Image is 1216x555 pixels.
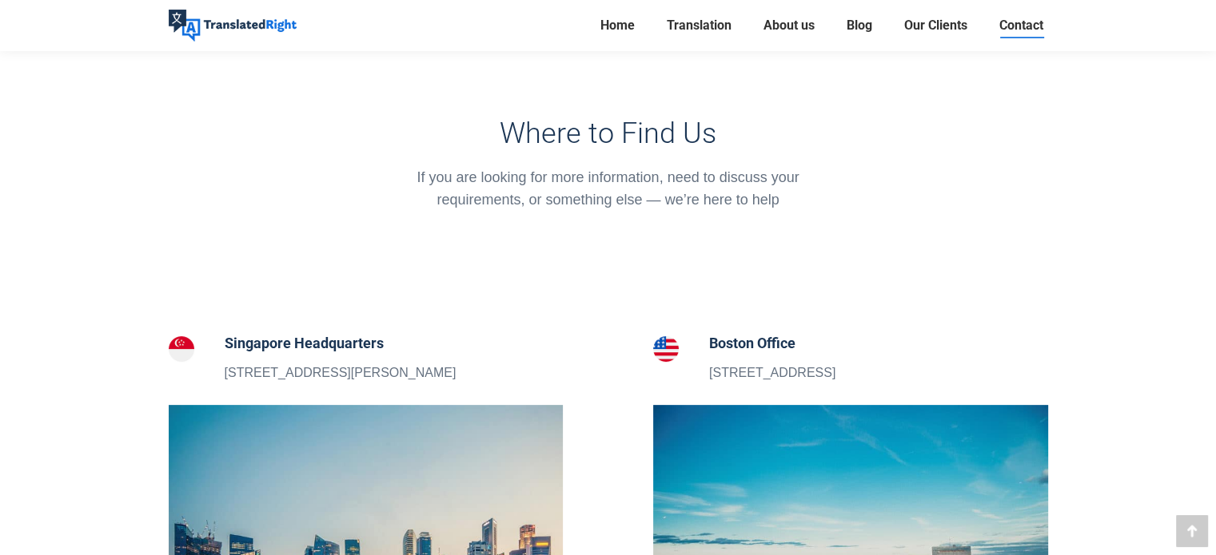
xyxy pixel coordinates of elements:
img: Boston Office [653,336,679,362]
p: [STREET_ADDRESS] [709,363,835,383]
h5: Singapore Headquarters [225,332,456,355]
span: Home [600,18,635,34]
span: Our Clients [904,18,967,34]
span: Blog [847,18,872,34]
img: Singapore Headquarters [169,336,194,362]
a: Our Clients [899,14,972,37]
h5: Boston Office [709,332,835,355]
span: About us [763,18,815,34]
img: Translated Right [169,10,297,42]
a: Blog [842,14,877,37]
span: Contact [999,18,1043,34]
h3: Where to Find Us [394,117,822,150]
a: Contact [995,14,1048,37]
a: Home [596,14,640,37]
div: If you are looking for more information, need to discuss your requirements, or something else — w... [394,166,822,211]
p: [STREET_ADDRESS][PERSON_NAME] [225,363,456,383]
span: Translation [667,18,732,34]
a: Translation [662,14,736,37]
a: About us [759,14,819,37]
